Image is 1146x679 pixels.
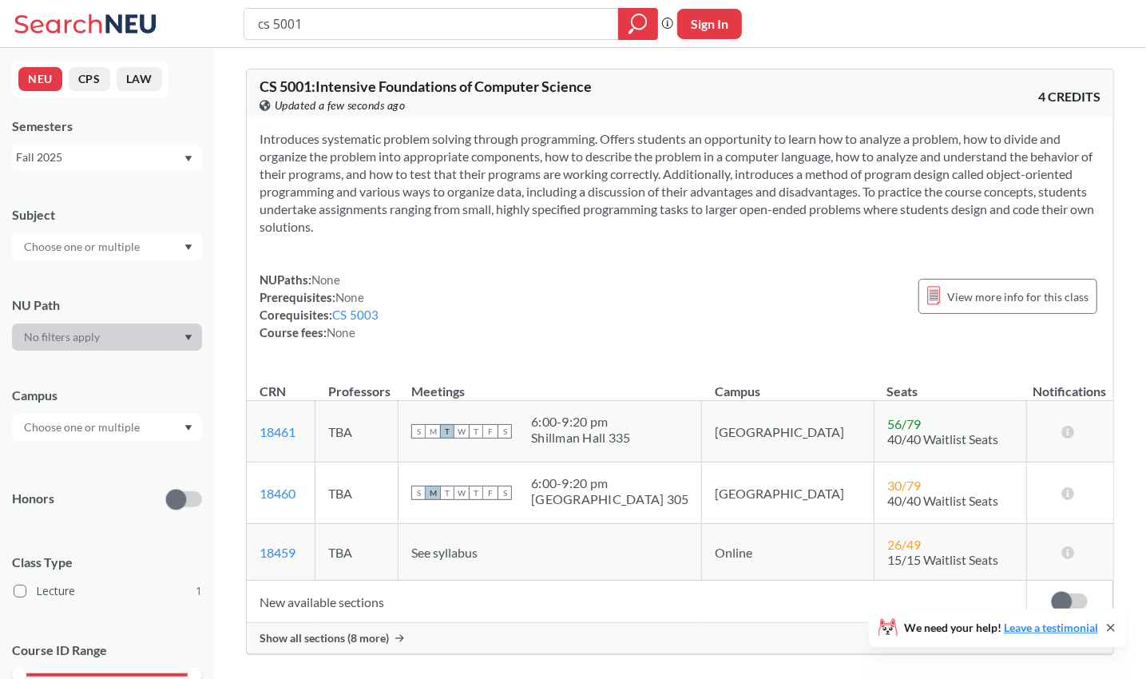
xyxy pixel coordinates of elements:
th: Campus [702,367,874,401]
th: Professors [315,367,399,401]
span: None [327,325,355,339]
span: None [311,272,340,287]
div: Semesters [12,117,202,135]
div: NU Path [12,296,202,314]
div: 6:00 - 9:20 pm [531,414,630,430]
span: T [469,486,483,500]
span: W [454,486,469,500]
div: Shillman Hall 335 [531,430,630,446]
div: Campus [12,387,202,404]
span: CS 5001 : Intensive Foundations of Computer Science [260,77,592,95]
span: We need your help! [904,622,1098,633]
svg: Dropdown arrow [184,156,192,162]
input: Choose one or multiple [16,418,150,437]
div: NUPaths: Prerequisites: Corequisites: Course fees: [260,271,379,341]
span: 1 [196,582,202,600]
span: T [469,424,483,439]
svg: Dropdown arrow [184,425,192,431]
span: T [440,486,454,500]
span: 15/15 Waitlist Seats [887,552,998,567]
td: TBA [315,401,399,463]
span: 40/40 Waitlist Seats [887,431,998,447]
a: 18460 [260,486,295,501]
label: Lecture [14,581,202,602]
p: Course ID Range [12,641,202,660]
div: Subject [12,206,202,224]
div: Dropdown arrow [12,414,202,441]
td: [GEOGRAPHIC_DATA] [702,463,874,524]
span: M [426,486,440,500]
span: S [498,424,512,439]
button: LAW [117,67,162,91]
span: None [335,290,364,304]
span: M [426,424,440,439]
div: [GEOGRAPHIC_DATA] 305 [531,491,688,507]
span: F [483,424,498,439]
span: Show all sections (8 more) [260,631,389,645]
div: Dropdown arrow [12,324,202,351]
span: See syllabus [411,545,478,560]
span: Updated a few seconds ago [275,97,406,114]
span: 30 / 79 [887,478,921,493]
span: View more info for this class [947,287,1089,307]
button: CPS [69,67,110,91]
td: TBA [315,463,399,524]
svg: Dropdown arrow [184,244,192,251]
th: Notifications [1026,367,1112,401]
span: Class Type [12,554,202,571]
a: 18459 [260,545,295,560]
p: Honors [12,490,54,508]
td: New available sections [247,581,1026,623]
div: magnifying glass [618,8,658,40]
span: S [411,486,426,500]
div: 6:00 - 9:20 pm [531,475,688,491]
span: T [440,424,454,439]
th: Seats [874,367,1026,401]
td: TBA [315,524,399,581]
a: 18461 [260,424,295,439]
span: S [411,424,426,439]
div: Dropdown arrow [12,233,202,260]
td: [GEOGRAPHIC_DATA] [702,401,874,463]
div: Fall 2025 [16,149,183,166]
input: Choose one or multiple [16,237,150,256]
span: W [454,424,469,439]
input: Class, professor, course number, "phrase" [256,10,607,38]
td: Online [702,524,874,581]
span: 56 / 79 [887,416,921,431]
span: S [498,486,512,500]
div: Show all sections (8 more) [247,623,1113,653]
span: 4 CREDITS [1038,88,1100,105]
svg: magnifying glass [629,13,648,35]
a: CS 5003 [332,308,379,322]
span: 40/40 Waitlist Seats [887,493,998,508]
th: Meetings [399,367,702,401]
svg: Dropdown arrow [184,335,192,341]
button: NEU [18,67,62,91]
section: Introduces systematic problem solving through programming. Offers students an opportunity to lear... [260,130,1100,236]
div: CRN [260,383,286,400]
span: 26 / 49 [887,537,921,552]
a: Leave a testimonial [1004,621,1098,634]
div: Fall 2025Dropdown arrow [12,145,202,170]
span: F [483,486,498,500]
button: Sign In [677,9,742,39]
